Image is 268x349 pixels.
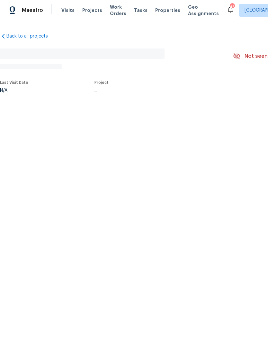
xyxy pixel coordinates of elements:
[110,4,126,17] span: Work Orders
[230,4,234,10] div: 46
[82,7,102,13] span: Projects
[94,81,109,84] span: Project
[155,7,180,13] span: Properties
[134,8,147,13] span: Tasks
[188,4,219,17] span: Geo Assignments
[61,7,75,13] span: Visits
[22,7,43,13] span: Maestro
[94,88,218,93] div: ...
